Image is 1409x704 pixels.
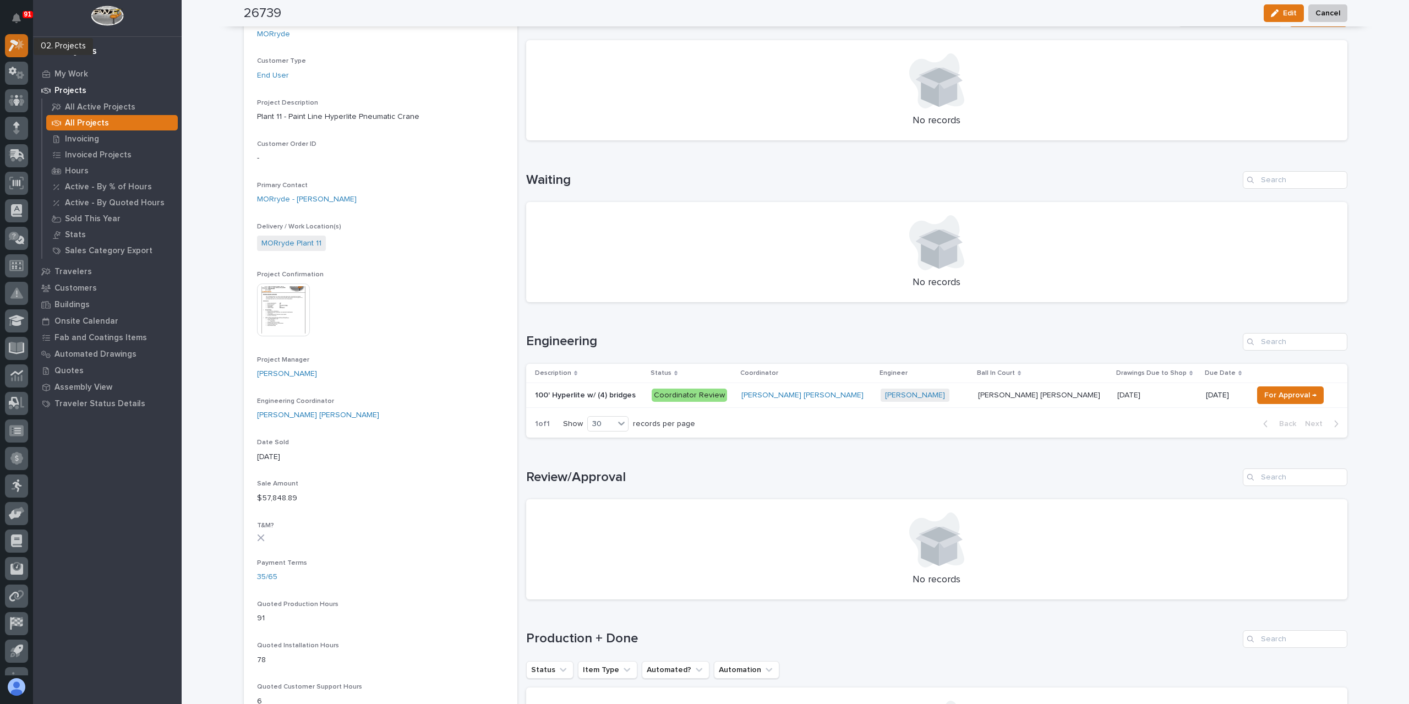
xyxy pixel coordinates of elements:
[65,246,152,256] p: Sales Category Export
[54,350,136,359] p: Automated Drawings
[65,182,152,192] p: Active - By % of Hours
[65,214,121,224] p: Sold This Year
[1117,389,1143,400] p: [DATE]
[588,418,614,430] div: 30
[65,118,109,128] p: All Projects
[539,574,1334,586] p: No records
[257,111,504,123] p: Plant 11 - Paint Line Hyperlite Pneumatic Crane
[257,70,289,81] a: End User
[33,263,182,280] a: Travelers
[33,82,182,99] a: Projects
[257,141,316,148] span: Customer Order ID
[978,389,1102,400] p: [PERSON_NAME] [PERSON_NAME]
[33,66,182,82] a: My Work
[885,391,945,400] a: [PERSON_NAME]
[1205,367,1236,379] p: Due Date
[257,493,504,504] p: $ 57,848.89
[1315,7,1340,20] span: Cancel
[33,313,182,329] a: Onsite Calendar
[65,198,165,208] p: Active - By Quoted Hours
[1301,419,1347,429] button: Next
[257,271,324,278] span: Project Confirmation
[535,367,571,379] p: Description
[261,238,321,249] a: MORryde Plant 11
[257,654,504,666] p: 78
[14,13,28,31] div: Notifications91
[1308,4,1347,22] button: Cancel
[42,131,182,146] a: Invoicing
[526,172,1238,188] h1: Waiting
[1243,333,1347,351] input: Search
[539,115,1334,127] p: No records
[651,367,671,379] p: Status
[1264,4,1304,22] button: Edit
[257,100,318,106] span: Project Description
[65,166,89,176] p: Hours
[257,571,277,583] a: 35/65
[257,182,308,189] span: Primary Contact
[54,383,112,392] p: Assembly View
[526,631,1238,647] h1: Production + Done
[526,334,1238,350] h1: Engineering
[535,389,638,400] p: 100' Hyperlite w/ (4) bridges
[33,346,182,362] a: Automated Drawings
[54,366,84,376] p: Quotes
[65,102,135,112] p: All Active Projects
[257,410,379,421] a: [PERSON_NAME] [PERSON_NAME]
[54,333,147,343] p: Fab and Coatings Items
[578,661,637,679] button: Item Type
[257,439,289,446] span: Date Sold
[1305,419,1329,429] span: Next
[33,362,182,379] a: Quotes
[65,134,99,144] p: Invoicing
[24,10,31,18] p: 91
[257,29,290,40] a: MORryde
[42,115,182,130] a: All Projects
[1257,386,1324,404] button: For Approval →
[633,419,695,429] p: records per page
[257,223,341,230] span: Delivery / Work Location(s)
[526,383,1347,407] tr: 100' Hyperlite w/ (4) bridges100' Hyperlite w/ (4) bridges Coordinator Review[PERSON_NAME] [PERSO...
[977,367,1015,379] p: Ball In Court
[244,6,281,21] h2: 26739
[54,316,118,326] p: Onsite Calendar
[652,389,727,402] div: Coordinator Review
[54,283,97,293] p: Customers
[257,58,306,64] span: Customer Type
[54,399,145,409] p: Traveler Status Details
[42,179,182,194] a: Active - By % of Hours
[42,195,182,210] a: Active - By Quoted Hours
[563,419,583,429] p: Show
[257,368,317,380] a: [PERSON_NAME]
[5,7,28,30] button: Notifications
[539,277,1334,289] p: No records
[880,367,908,379] p: Engineer
[54,69,88,79] p: My Work
[42,147,182,162] a: Invoiced Projects
[257,194,357,205] a: MORryde - [PERSON_NAME]
[1116,367,1187,379] p: Drawings Due to Shop
[257,152,504,164] p: -
[526,470,1238,485] h1: Review/Approval
[1206,391,1243,400] p: [DATE]
[741,391,864,400] a: [PERSON_NAME] [PERSON_NAME]
[42,211,182,226] a: Sold This Year
[42,46,97,58] div: 02. Projects
[1243,630,1347,648] input: Search
[257,642,339,649] span: Quoted Installation Hours
[42,99,182,114] a: All Active Projects
[91,6,123,26] img: Workspace Logo
[42,163,182,178] a: Hours
[257,398,334,405] span: Engineering Coordinator
[1243,468,1347,486] input: Search
[526,661,574,679] button: Status
[33,280,182,296] a: Customers
[54,86,86,96] p: Projects
[1254,419,1301,429] button: Back
[257,601,338,608] span: Quoted Production Hours
[257,684,362,690] span: Quoted Customer Support Hours
[257,560,307,566] span: Payment Terms
[42,227,182,242] a: Stats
